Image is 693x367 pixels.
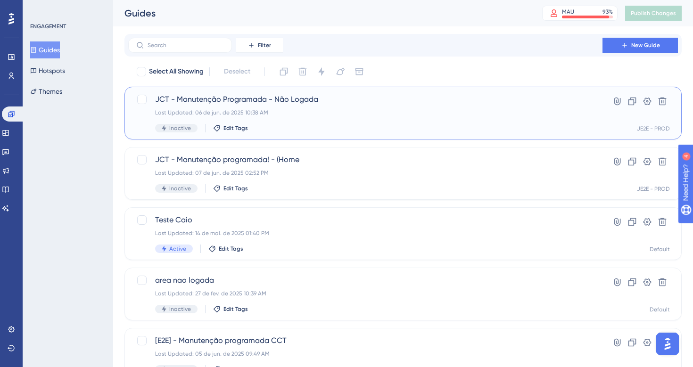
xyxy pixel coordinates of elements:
[602,38,678,53] button: New Guide
[213,305,248,313] button: Edit Tags
[169,185,191,192] span: Inactive
[213,124,248,132] button: Edit Tags
[30,41,60,58] button: Guides
[224,66,250,77] span: Deselect
[155,275,576,286] span: area nao logada
[562,8,574,16] div: MAU
[30,62,65,79] button: Hotspots
[625,6,682,21] button: Publish Changes
[223,124,248,132] span: Edit Tags
[631,41,660,49] span: New Guide
[30,83,62,100] button: Themes
[155,214,576,226] span: Teste Caio
[236,38,283,53] button: Filter
[602,8,613,16] div: 93 %
[637,125,670,132] div: JE2E - PROD
[30,23,66,30] div: ENGAGEMENT
[650,306,670,313] div: Default
[631,9,676,17] span: Publish Changes
[637,185,670,193] div: JE2E - PROD
[155,335,576,346] span: [E2E] - Manutenção programada CCT
[169,305,191,313] span: Inactive
[169,245,186,253] span: Active
[155,94,576,105] span: JCT - Manutenção Programada - Não Logada
[650,245,670,253] div: Default
[66,5,68,12] div: 4
[155,169,576,177] div: Last Updated: 07 de jun. de 2025 02:52 PM
[155,290,576,297] div: Last Updated: 27 de fev. de 2025 10:39 AM
[213,185,248,192] button: Edit Tags
[169,124,191,132] span: Inactive
[124,7,519,20] div: Guides
[653,330,682,358] iframe: UserGuiding AI Assistant Launcher
[155,154,576,165] span: JCT - Manutenção programada! - (Home
[155,350,576,358] div: Last Updated: 05 de jun. de 2025 09:49 AM
[155,229,576,237] div: Last Updated: 14 de mai. de 2025 01:40 PM
[155,109,576,116] div: Last Updated: 06 de jun. de 2025 10:38 AM
[223,185,248,192] span: Edit Tags
[215,63,259,80] button: Deselect
[149,66,204,77] span: Select All Showing
[223,305,248,313] span: Edit Tags
[208,245,243,253] button: Edit Tags
[148,42,224,49] input: Search
[22,2,59,14] span: Need Help?
[258,41,271,49] span: Filter
[219,245,243,253] span: Edit Tags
